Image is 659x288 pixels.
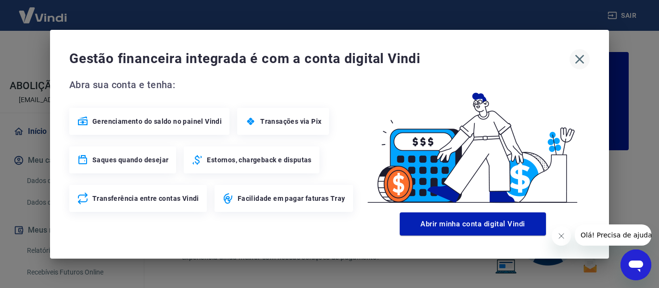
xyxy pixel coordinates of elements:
span: Transferência entre contas Vindi [92,194,199,203]
span: Transações via Pix [260,117,321,126]
span: Gestão financeira integrada é com a conta digital Vindi [69,49,570,68]
span: Facilidade em pagar faturas Tray [238,194,345,203]
iframe: Mensagem da empresa [575,224,651,246]
img: Good Billing [356,77,590,209]
span: Gerenciamento do saldo no painel Vindi [92,117,222,126]
span: Abra sua conta e tenha: [69,77,356,92]
iframe: Fechar mensagem [552,226,571,246]
button: Abrir minha conta digital Vindi [400,212,546,236]
span: Saques quando desejar [92,155,168,165]
span: Olá! Precisa de ajuda? [6,7,81,14]
iframe: Botão para abrir a janela de mensagens [621,249,651,280]
span: Estornos, chargeback e disputas [207,155,311,165]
